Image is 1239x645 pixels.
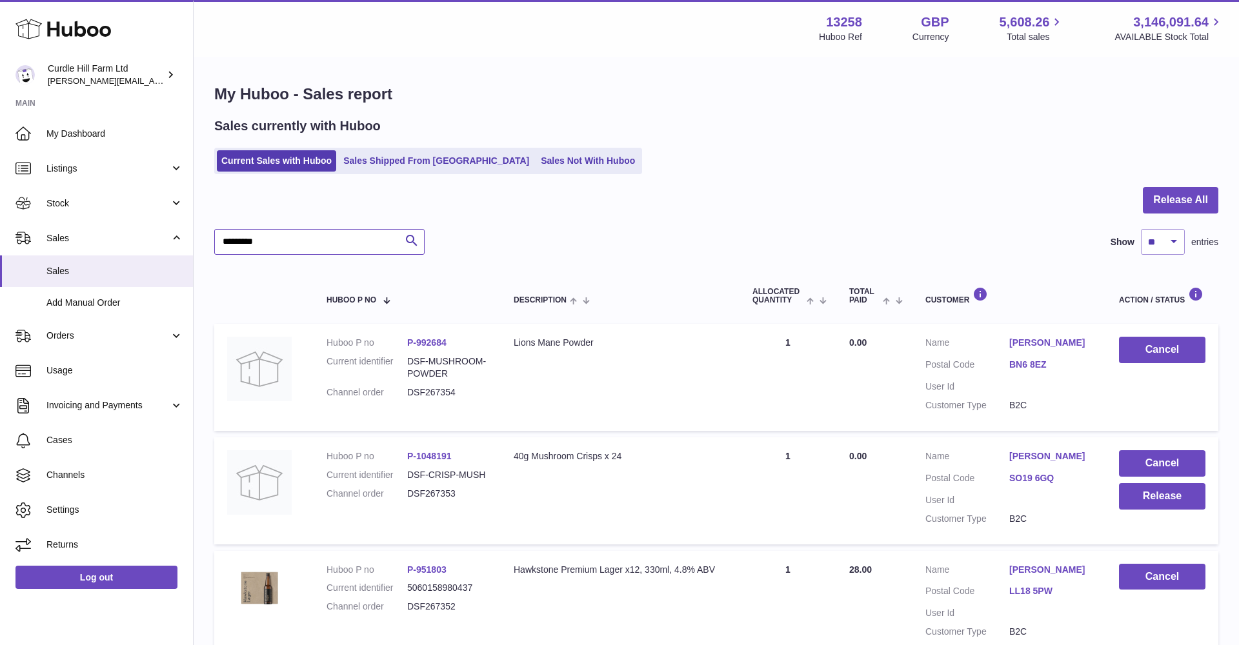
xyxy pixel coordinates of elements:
[46,399,170,412] span: Invoicing and Payments
[1009,564,1093,576] a: [PERSON_NAME]
[46,504,183,516] span: Settings
[227,564,292,612] img: 132581708521438.jpg
[1114,14,1224,43] a: 3,146,091.64 AVAILABLE Stock Total
[1009,626,1093,638] dd: B2C
[1143,187,1218,213] button: Release All
[1009,399,1093,412] dd: B2C
[407,600,488,613] dd: DSF267352
[1009,359,1093,371] a: BN6 8EZ
[849,451,867,461] span: 0.00
[407,564,447,575] a: P-951803
[925,337,1009,352] dt: Name
[1119,450,1205,477] button: Cancel
[407,355,488,380] dd: DSF-MUSHROOM-POWDER
[514,337,727,349] div: Lions Mane Powder
[1007,31,1064,43] span: Total sales
[925,381,1009,393] dt: User Id
[925,450,1009,466] dt: Name
[407,469,488,481] dd: DSF-CRISP-MUSH
[912,31,949,43] div: Currency
[327,488,407,500] dt: Channel order
[327,296,376,304] span: Huboo P no
[327,564,407,576] dt: Huboo P no
[514,296,567,304] span: Description
[819,31,862,43] div: Huboo Ref
[849,337,867,348] span: 0.00
[46,163,170,175] span: Listings
[1009,472,1093,484] a: SO19 6GQ
[1111,236,1134,248] label: Show
[740,437,836,544] td: 1
[46,128,183,140] span: My Dashboard
[214,84,1218,104] h1: My Huboo - Sales report
[46,297,183,309] span: Add Manual Order
[925,472,1009,488] dt: Postal Code
[1133,14,1209,31] span: 3,146,091.64
[407,582,488,594] dd: 5060158980437
[46,330,170,342] span: Orders
[46,539,183,551] span: Returns
[925,287,1093,304] div: Customer
[925,607,1009,619] dt: User Id
[925,359,1009,374] dt: Postal Code
[227,337,292,401] img: no-photo.jpg
[849,288,880,304] span: Total paid
[925,585,1009,600] dt: Postal Code
[327,450,407,462] dt: Huboo P no
[1000,14,1065,43] a: 5,608.26 Total sales
[46,434,183,446] span: Cases
[849,564,872,575] span: 28.00
[327,355,407,380] dt: Current identifier
[514,450,727,462] div: 40g Mushroom Crisps x 24
[407,386,488,399] dd: DSF267354
[1009,585,1093,597] a: LL18 5PW
[514,564,727,576] div: Hawkstone Premium Lager x12, 330ml, 4.8% ABV
[740,324,836,431] td: 1
[327,386,407,399] dt: Channel order
[925,513,1009,525] dt: Customer Type
[826,14,862,31] strong: 13258
[752,288,803,304] span: ALLOCATED Quantity
[1191,236,1218,248] span: entries
[327,582,407,594] dt: Current identifier
[1119,483,1205,510] button: Release
[15,65,35,84] img: miranda@diddlysquatfarmshop.com
[1009,337,1093,349] a: [PERSON_NAME]
[46,265,183,277] span: Sales
[925,399,1009,412] dt: Customer Type
[46,469,183,481] span: Channels
[1009,450,1093,462] a: [PERSON_NAME]
[925,626,1009,638] dt: Customer Type
[15,566,177,589] a: Log out
[46,364,183,377] span: Usage
[921,14,949,31] strong: GBP
[407,488,488,500] dd: DSF267353
[1114,31,1224,43] span: AVAILABLE Stock Total
[1119,337,1205,363] button: Cancel
[407,337,447,348] a: P-992684
[925,494,1009,506] dt: User Id
[214,117,381,135] h2: Sales currently with Huboo
[48,63,164,87] div: Curdle Hill Farm Ltd
[217,150,336,172] a: Current Sales with Huboo
[407,451,452,461] a: P-1048191
[925,564,1009,579] dt: Name
[327,337,407,349] dt: Huboo P no
[46,232,170,244] span: Sales
[1000,14,1050,31] span: 5,608.26
[1119,564,1205,590] button: Cancel
[227,450,292,515] img: no-photo.jpg
[48,75,259,86] span: [PERSON_NAME][EMAIL_ADDRESS][DOMAIN_NAME]
[1119,287,1205,304] div: Action / Status
[536,150,640,172] a: Sales Not With Huboo
[327,469,407,481] dt: Current identifier
[339,150,534,172] a: Sales Shipped From [GEOGRAPHIC_DATA]
[46,197,170,210] span: Stock
[327,600,407,613] dt: Channel order
[1009,513,1093,525] dd: B2C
